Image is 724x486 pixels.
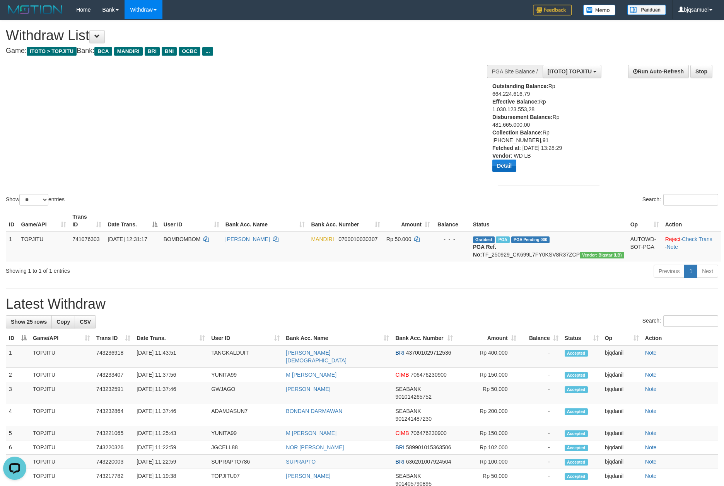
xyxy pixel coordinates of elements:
[565,473,588,480] span: Accepted
[6,28,475,43] h1: Withdraw List
[543,65,601,78] button: [ITOTO] TOPJITU
[602,331,642,345] th: Op: activate to sort column ascending
[492,160,516,172] button: Detail
[114,47,143,56] span: MANDIRI
[395,372,409,378] span: CIMB
[286,372,336,378] a: M [PERSON_NAME]
[395,386,421,392] span: SEABANK
[473,236,495,243] span: Grabbed
[30,440,93,455] td: TOPJITU
[383,210,433,232] th: Amount: activate to sort column ascending
[6,232,18,262] td: 1
[548,68,592,75] span: [ITOTO] TOPJITU
[662,210,721,232] th: Action
[492,99,539,105] b: Effective Balance:
[133,440,208,455] td: [DATE] 11:22:59
[286,350,347,364] a: [PERSON_NAME][DEMOGRAPHIC_DATA]
[308,210,383,232] th: Bank Acc. Number: activate to sort column ascending
[410,372,446,378] span: Copy 706476230900 to clipboard
[456,331,519,345] th: Amount: activate to sort column ascending
[456,345,519,368] td: Rp 400,000
[519,368,562,382] td: -
[6,426,30,440] td: 5
[487,65,543,78] div: PGA Site Balance /
[645,408,657,414] a: Note
[286,408,342,414] a: BONDAN DARMAWAN
[645,444,657,450] a: Note
[433,210,470,232] th: Balance
[519,331,562,345] th: Balance: activate to sort column ascending
[94,47,112,56] span: BCA
[208,440,283,455] td: JGCELL88
[690,65,712,78] a: Stop
[511,236,550,243] span: PGA Pending
[3,3,26,26] button: Open LiveChat chat widget
[108,236,147,242] span: [DATE] 12:31:17
[628,65,689,78] a: Run Auto-Refresh
[602,455,642,469] td: bjqdanil
[406,459,451,465] span: Copy 636201007924504 to clipboard
[225,236,270,242] a: [PERSON_NAME]
[283,331,392,345] th: Bank Acc. Name: activate to sort column ascending
[456,455,519,469] td: Rp 100,000
[602,368,642,382] td: bjqdanil
[30,345,93,368] td: TOPJITU
[93,331,133,345] th: Trans ID: activate to sort column ascending
[18,232,69,262] td: TOPJITU
[456,426,519,440] td: Rp 150,000
[6,4,65,15] img: MOTION_logo.png
[492,82,586,178] div: Rp 664.224.616,79 Rp 1.030.123.553,28 Rp 481.665.000,00 Rp [PHONE_NUMBER],91 : [DATE] 13:28:29 : ...
[519,426,562,440] td: -
[627,232,662,262] td: AUTOWD-BOT-PGA
[436,235,467,243] div: - - -
[72,236,99,242] span: 741076303
[51,315,75,328] a: Copy
[6,331,30,345] th: ID: activate to sort column descending
[473,244,496,258] b: PGA Ref. No:
[565,350,588,357] span: Accepted
[602,382,642,404] td: bjqdanil
[565,430,588,437] span: Accepted
[222,210,308,232] th: Bank Acc. Name: activate to sort column ascending
[133,331,208,345] th: Date Trans.: activate to sort column ascending
[645,372,657,378] a: Note
[562,331,602,345] th: Status: activate to sort column ascending
[286,444,344,450] a: NOR [PERSON_NAME]
[30,382,93,404] td: TOPJITU
[133,382,208,404] td: [DATE] 11:37:46
[286,473,330,479] a: [PERSON_NAME]
[580,252,624,258] span: Vendor URL: https://dashboard.q2checkout.com/secure
[667,244,678,250] a: Note
[395,394,431,400] span: Copy 901014265752 to clipboard
[642,331,718,345] th: Action
[395,408,421,414] span: SEABANK
[164,236,201,242] span: BOMBOMBOM
[6,194,65,206] label: Show entries
[395,416,431,422] span: Copy 901241487230 to clipboard
[470,210,627,232] th: Status
[6,47,475,55] h4: Game: Bank:
[627,210,662,232] th: Op: activate to sort column ascending
[642,194,718,206] label: Search:
[133,455,208,469] td: [DATE] 11:22:59
[533,5,572,15] img: Feedback.jpg
[565,445,588,451] span: Accepted
[6,382,30,404] td: 3
[161,210,222,232] th: User ID: activate to sort column ascending
[395,473,421,479] span: SEABANK
[133,426,208,440] td: [DATE] 11:25:43
[18,210,69,232] th: Game/API: activate to sort column ascending
[492,114,553,120] b: Disbursement Balance:
[665,236,681,242] a: Reject
[27,47,77,56] span: ITOTO > TOPJITU
[208,426,283,440] td: YUNITA99
[645,386,657,392] a: Note
[93,382,133,404] td: 743232591
[519,345,562,368] td: -
[80,319,91,325] span: CSV
[286,386,330,392] a: [PERSON_NAME]
[602,404,642,426] td: bjqdanil
[645,350,657,356] a: Note
[496,236,509,243] span: Marked by bjqsamuel
[6,368,30,382] td: 2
